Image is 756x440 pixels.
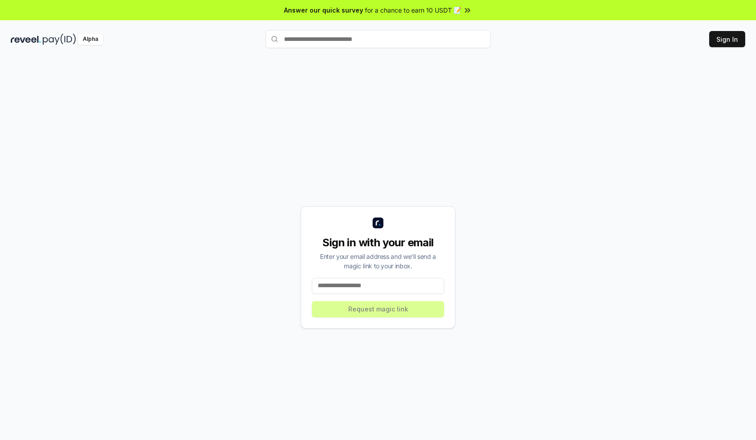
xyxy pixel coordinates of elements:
[312,252,444,271] div: Enter your email address and we’ll send a magic link to your inbox.
[43,34,76,45] img: pay_id
[709,31,745,47] button: Sign In
[284,5,363,15] span: Answer our quick survey
[78,34,103,45] div: Alpha
[11,34,41,45] img: reveel_dark
[373,218,383,228] img: logo_small
[365,5,461,15] span: for a chance to earn 10 USDT 📝
[312,236,444,250] div: Sign in with your email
